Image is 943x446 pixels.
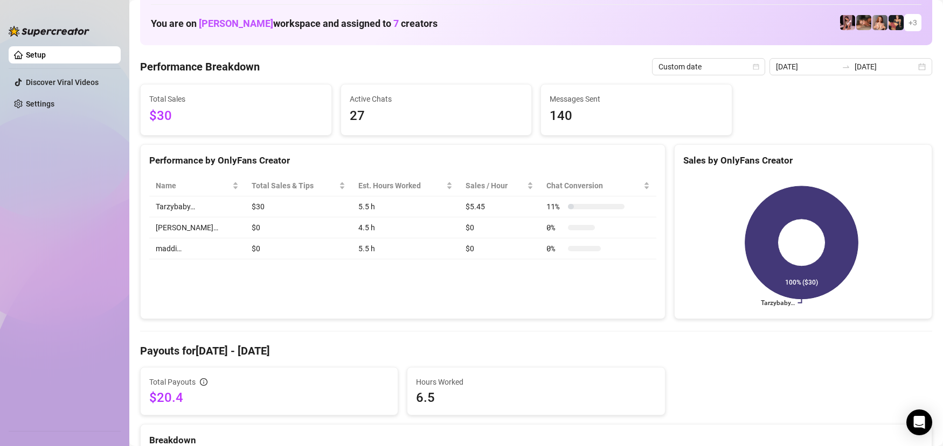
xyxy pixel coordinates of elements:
span: Messages Sent [550,93,723,105]
span: Chat Conversion [546,180,641,192]
span: Total Sales & Tips [252,180,337,192]
span: $20.4 [149,389,389,406]
td: Tarzybaby… [149,196,245,217]
span: Total Sales [149,93,323,105]
td: maddi… [149,238,245,259]
span: calendar [753,63,759,70]
td: [PERSON_NAME]… [149,217,245,238]
td: $5.45 [459,196,540,217]
span: to [842,62,850,71]
a: Settings [26,100,54,108]
span: Custom date [658,59,759,75]
span: 140 [550,106,723,126]
h1: You are on workspace and assigned to creators [151,18,438,30]
span: Sales / Hour [466,180,525,192]
div: Sales by OnlyFans Creator [683,153,923,168]
span: Hours Worked [416,376,656,388]
th: Total Sales & Tips [245,175,352,196]
a: Discover Viral Videos [26,78,99,87]
th: Chat Conversion [540,175,656,196]
span: 0 % [546,243,564,254]
img: Maria [889,15,904,30]
a: Setup [26,51,46,59]
img: Tarzybaby [872,15,887,30]
input: Start date [776,61,837,73]
th: Sales / Hour [459,175,540,196]
div: Performance by OnlyFans Creator [149,153,656,168]
span: Name [156,180,230,192]
div: Open Intercom Messenger [906,409,932,435]
img: Keelie [840,15,855,30]
td: 5.5 h [352,238,459,259]
td: $0 [245,217,352,238]
text: Tarzybaby… [760,299,794,307]
span: 0 % [546,222,564,233]
span: 27 [350,106,523,126]
span: Active Chats [350,93,523,105]
td: $0 [459,217,540,238]
span: 7 [393,18,399,29]
input: End date [855,61,916,73]
span: swap-right [842,62,850,71]
h4: Performance Breakdown [140,59,260,74]
img: Ali [856,15,871,30]
th: Name [149,175,245,196]
span: Total Payouts [149,376,196,388]
span: [PERSON_NAME] [199,18,273,29]
span: $30 [149,106,323,126]
h4: Payouts for [DATE] - [DATE] [140,343,932,358]
td: $0 [459,238,540,259]
td: $0 [245,238,352,259]
span: 11 % [546,201,564,213]
img: logo-BBDzfeDw.svg [9,26,89,37]
div: Est. Hours Worked [358,180,444,192]
span: info-circle [200,378,207,386]
span: 6.5 [416,389,656,406]
span: + 3 [909,17,917,29]
td: $30 [245,196,352,217]
td: 5.5 h [352,196,459,217]
td: 4.5 h [352,217,459,238]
